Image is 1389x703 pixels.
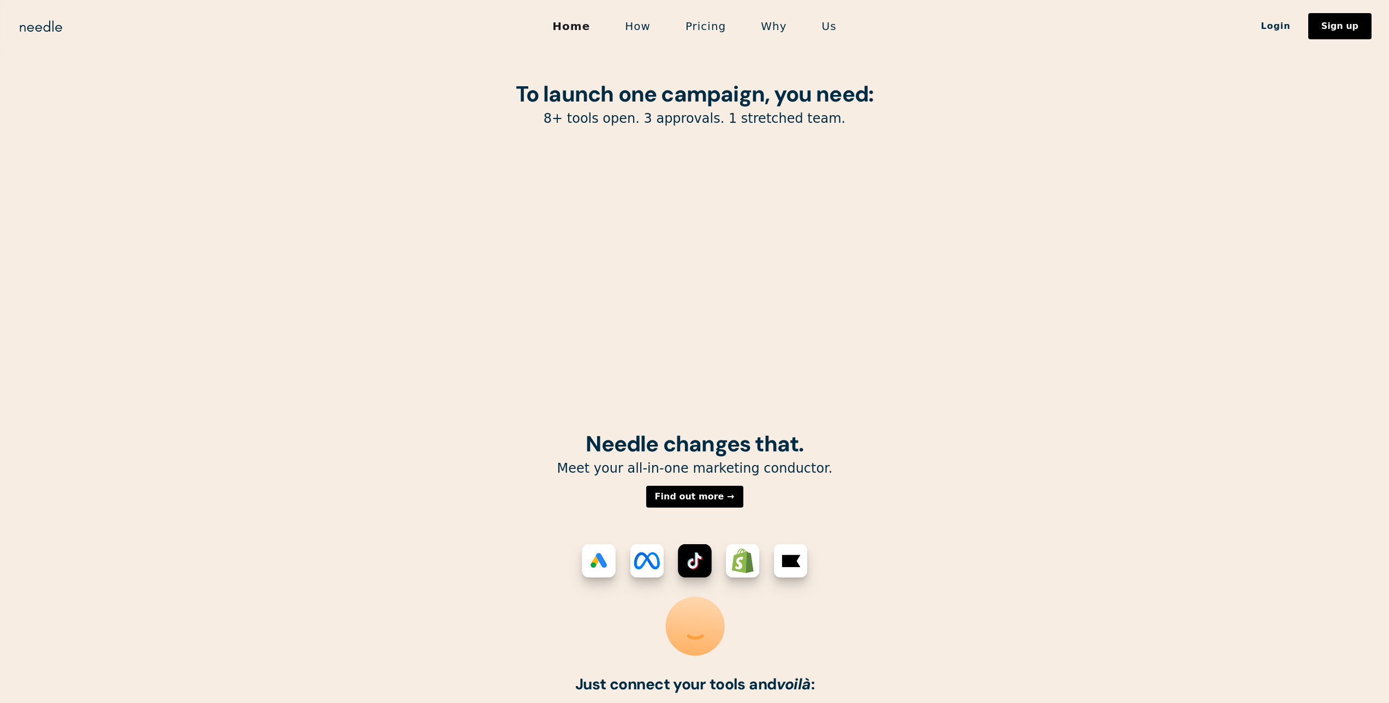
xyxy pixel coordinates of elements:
[516,80,874,108] strong: To launch one campaign, you need:
[607,15,668,38] a: How
[655,492,735,501] div: Find out more →
[586,430,803,458] strong: Needle changes that.
[668,15,743,38] a: Pricing
[416,460,973,477] p: Meet your all-in-one marketing conductor.
[1321,22,1358,31] div: Sign up
[804,15,854,38] a: Us
[575,674,814,694] strong: Just connect your tools and :
[1308,13,1372,39] a: Sign up
[646,486,743,508] a: Find out more →
[535,15,607,38] a: Home
[416,110,973,127] p: 8+ tools open. 3 approvals. 1 stretched team.
[776,674,810,694] em: voilà
[743,15,804,38] a: Why
[1243,17,1308,35] a: Login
